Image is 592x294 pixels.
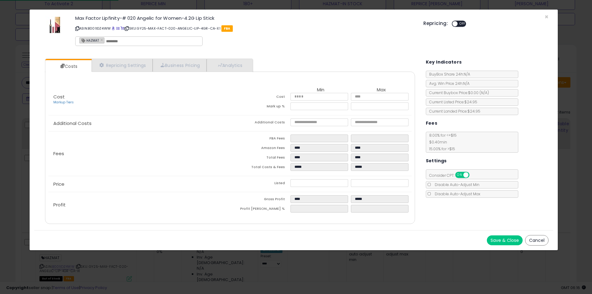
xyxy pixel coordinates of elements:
td: Total Fees [230,154,290,163]
a: Your listing only [121,26,124,31]
th: Min [290,87,351,93]
td: Mark up % [230,102,290,112]
span: Disable Auto-Adjust Min [432,182,479,187]
span: Consider CPT: [426,173,478,178]
span: $0.00 [468,90,489,95]
td: Cost [230,93,290,102]
th: Max [351,87,411,93]
h5: Key Indicators [426,58,462,66]
span: × [545,12,549,21]
span: HAZMAT [80,38,99,43]
a: All offer listings [116,26,120,31]
img: 41LaGnCsL7S._SL60_.jpg [46,16,64,34]
p: ASIN: B001IDZ4WW | SKU: GY25-MAX-FACT-020-ANGELIC-LIP-4GR-CA-X1 [75,23,414,33]
p: Profit [48,202,230,207]
a: × [101,37,104,43]
td: Additional Costs [230,118,290,128]
span: ON [456,172,463,178]
a: Business Pricing [153,59,207,72]
h5: Repricing: [423,21,448,26]
p: Additional Costs [48,121,230,126]
span: FBA [221,25,233,32]
p: Cost [48,94,230,105]
td: Listed [230,179,290,189]
td: Total Costs & Fees [230,163,290,173]
button: Save & Close [487,235,523,245]
span: Current Landed Price: $24.95 [426,109,480,114]
span: ( N/A ) [479,90,489,95]
button: Cancel [525,235,549,246]
h5: Fees [426,119,438,127]
h5: Settings [426,157,447,165]
p: Price [48,182,230,187]
span: BuyBox Share 24h: N/A [426,72,470,77]
a: Markup Tiers [53,100,74,105]
td: Profit [PERSON_NAME] % [230,205,290,214]
span: Current Listed Price: $24.95 [426,99,477,105]
a: BuyBox page [112,26,115,31]
td: Amazon Fees [230,144,290,154]
p: Fees [48,151,230,156]
a: Costs [45,60,91,72]
span: 15.00 % for > $15 [426,146,455,151]
td: Gross Profit [230,195,290,205]
span: Avg. Win Price 24h: N/A [426,81,470,86]
a: Analytics [207,59,252,72]
span: Current Buybox Price: [426,90,489,95]
span: 8.00 % for <= $15 [426,133,457,151]
span: Disable Auto-Adjust Max [432,191,480,197]
span: $0.40 min [426,139,447,145]
span: OFF [458,21,467,27]
h3: Max Factor Lipfinity-# 020 Angelic for Women-4.2G Lip Stick [75,16,414,20]
td: FBA Fees [230,135,290,144]
span: OFF [468,172,478,178]
a: Repricing Settings [92,59,153,72]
